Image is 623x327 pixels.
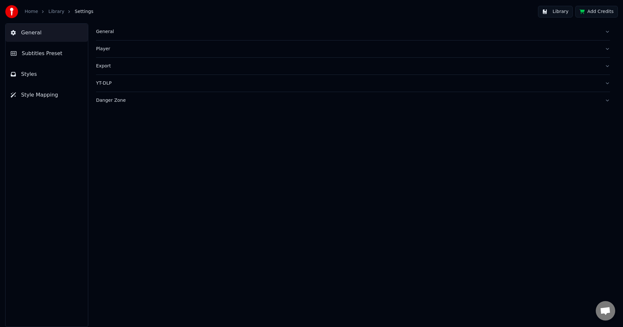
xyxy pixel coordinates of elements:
a: Home [25,8,38,15]
button: YT-DLP [96,75,610,92]
div: Player [96,46,600,52]
span: General [21,29,42,37]
button: Styles [6,65,88,83]
a: פתח צ'אט [596,301,615,321]
span: Style Mapping [21,91,58,99]
span: Settings [75,8,93,15]
div: Danger Zone [96,97,600,104]
button: Style Mapping [6,86,88,104]
div: Export [96,63,600,69]
span: Styles [21,70,37,78]
span: Subtitles Preset [22,50,62,57]
button: Library [538,6,573,18]
a: Library [48,8,64,15]
button: Export [96,58,610,75]
button: Player [96,41,610,57]
img: youka [5,5,18,18]
div: YT-DLP [96,80,600,87]
nav: breadcrumb [25,8,93,15]
button: Danger Zone [96,92,610,109]
button: General [6,24,88,42]
button: Add Credits [575,6,618,18]
button: Subtitles Preset [6,44,88,63]
div: General [96,29,600,35]
button: General [96,23,610,40]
